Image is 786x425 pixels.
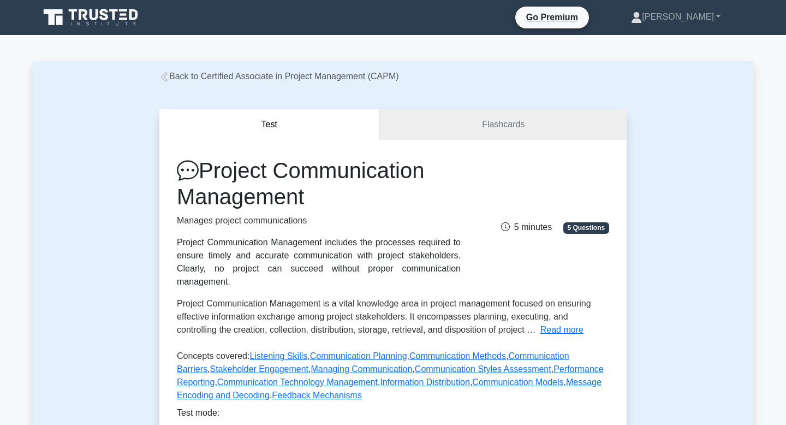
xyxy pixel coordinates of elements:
p: Manages project communications [177,214,461,227]
a: Back to Certified Associate in Project Management (CAPM) [159,72,399,81]
a: Managing Communication [311,364,413,374]
a: [PERSON_NAME] [605,6,747,28]
a: Listening Skills [249,351,307,361]
a: Communication Technology Management [217,377,378,387]
h1: Project Communication Management [177,157,461,210]
span: Project Communication Management is a vital knowledge area in project management focused on ensur... [177,299,591,334]
a: Communication Methods [409,351,506,361]
a: Communication Styles Assessment [415,364,551,374]
div: Project Communication Management includes the processes required to ensure timely and accurate co... [177,236,461,288]
a: Feedback Mechanisms [272,391,362,400]
a: Message Encoding and Decoding [177,377,602,400]
a: Communication Planning [310,351,407,361]
span: 5 minutes [501,222,552,232]
div: Test mode: [177,406,609,424]
p: Concepts covered: , , , , , , , , , , , , [177,350,609,406]
a: Communication Models [472,377,563,387]
a: Performance Reporting [177,364,604,387]
a: Information Distribution [380,377,470,387]
a: Go Premium [520,10,585,24]
button: Test [159,109,380,140]
a: Flashcards [380,109,627,140]
a: Stakeholder Engagement [210,364,308,374]
button: Read more [540,323,583,337]
span: 5 Questions [563,222,609,233]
